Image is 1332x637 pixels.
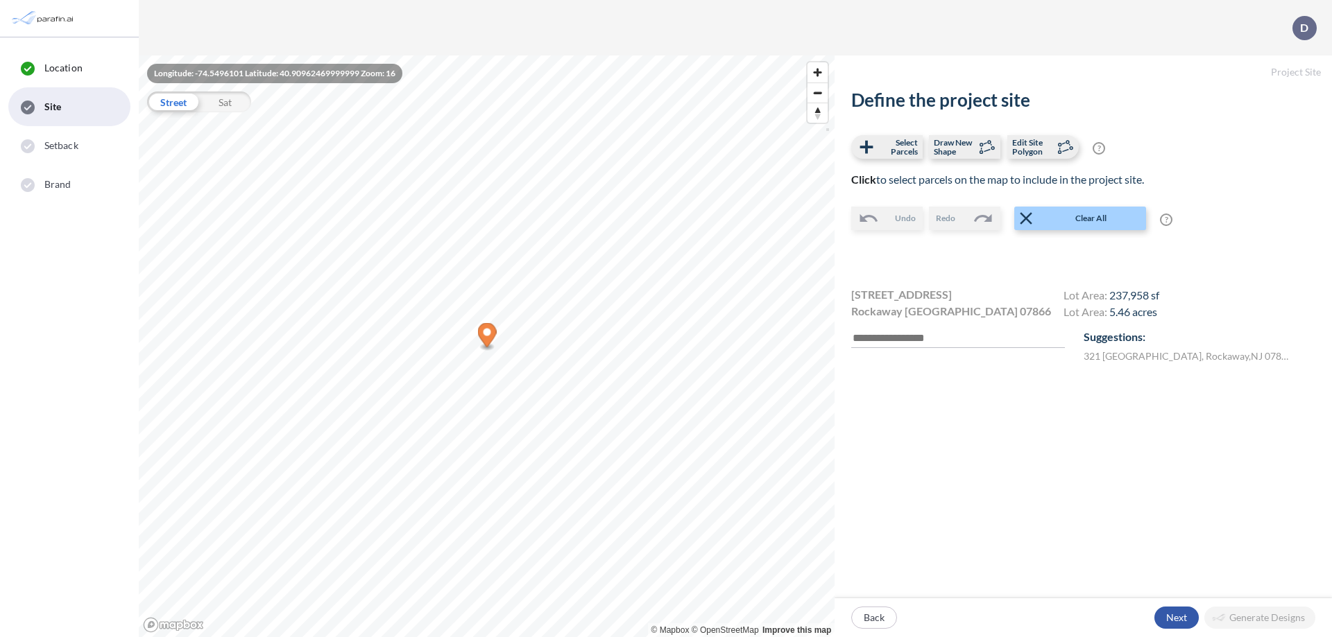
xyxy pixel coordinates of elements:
[851,207,923,230] button: Undo
[929,207,1000,230] button: Redo
[762,625,831,635] a: Improve this map
[10,6,78,31] img: Parafin
[1064,305,1159,322] h4: Lot Area:
[143,617,204,633] a: Mapbox homepage
[147,91,199,112] div: Street
[808,62,828,82] button: Zoom in
[44,139,78,152] span: Setback
[692,625,759,635] a: OpenStreetMap
[851,286,952,303] span: [STREET_ADDRESS]
[1109,288,1159,302] span: 237,958 sf
[1154,607,1199,629] button: Next
[1084,349,1292,363] label: 321 [GEOGRAPHIC_DATA] , Rockaway , NJ 07866 , US
[1012,138,1053,156] span: Edit Site Polygon
[936,212,955,225] span: Redo
[44,100,61,114] span: Site
[147,64,402,83] div: Longitude: -74.5496101 Latitude: 40.90962469999999 Zoom: 16
[934,138,975,156] span: Draw New Shape
[895,212,916,225] span: Undo
[1014,207,1146,230] button: Clear All
[1300,21,1308,34] p: D
[1093,142,1105,155] span: ?
[478,323,497,351] div: Map marker
[835,55,1332,89] h5: Project Site
[851,89,1315,111] h2: Define the project site
[1036,212,1145,225] span: Clear All
[808,103,828,123] button: Reset bearing to north
[1064,288,1159,305] h4: Lot Area:
[44,61,83,75] span: Location
[651,625,690,635] a: Mapbox
[44,177,71,191] span: Brand
[851,303,1051,320] span: Rockaway [GEOGRAPHIC_DATA] 07866
[851,607,897,629] button: Back
[877,138,918,156] span: Select Parcels
[1109,305,1157,318] span: 5.46 acres
[851,173,876,186] b: Click
[864,611,885,625] p: Back
[808,82,828,103] button: Zoom out
[1160,213,1172,226] span: ?
[1084,329,1315,345] p: Suggestions:
[851,173,1144,186] span: to select parcels on the map to include in the project site.
[199,91,251,112] div: Sat
[139,55,835,637] canvas: Map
